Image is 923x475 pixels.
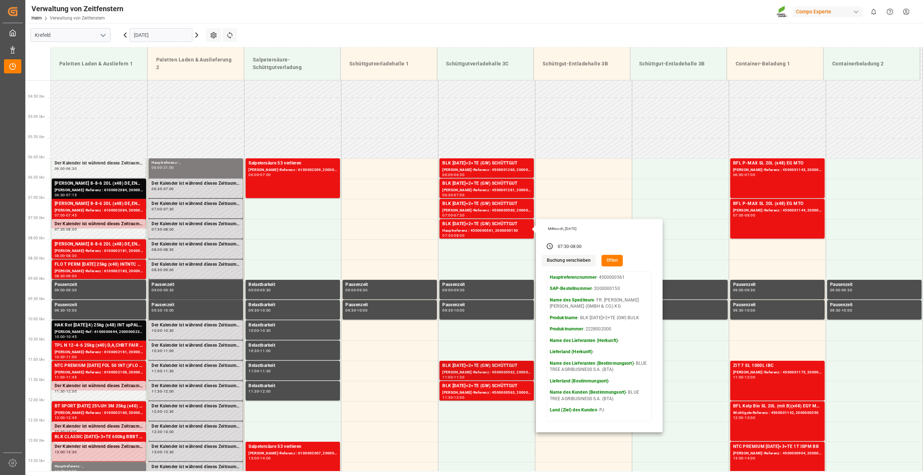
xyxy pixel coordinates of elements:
[260,309,271,312] div: 10:00
[345,309,356,312] div: 09:30
[152,301,240,309] div: Pausenzeit
[65,274,66,278] div: -
[152,390,162,393] div: 11:30
[65,214,66,217] div: -
[733,410,822,416] div: Wichtigste Referenz : 4500001142, 2000000350
[442,309,453,312] div: 09:30
[442,396,453,399] div: 11:30
[55,207,143,214] div: [PERSON_NAME]-Referenz : 6100002084, 2000001578
[558,244,569,250] div: 07:30
[442,200,531,207] div: BLK [DATE]+2+TE (GW) SCHÜTTGUT
[259,369,260,373] div: -
[442,228,531,234] div: Hauptreferenz : 4500000561, 2000000150
[162,430,163,433] div: -
[454,193,464,197] div: 07:00
[442,214,453,217] div: 07:00
[829,57,914,70] div: Containerbeladung 2
[65,254,66,257] div: -
[733,288,744,292] div: 09:00
[248,390,259,393] div: 11:30
[163,369,174,373] div: 11:30
[733,167,822,173] div: [PERSON_NAME]-Referenz : 4500001143, 2000000350
[55,430,65,433] div: 12:30
[550,274,649,281] p: - 4500000561
[453,173,454,176] div: -
[66,214,77,217] div: 07:45
[55,342,143,349] div: TPL N 12-4-6 25kg (x40) D,A,CHBT FAIR 25-5-8 35%UH 3M 25kg (x40) INT
[152,329,162,332] div: 10:00
[733,369,822,376] div: [PERSON_NAME]-Referenz : 4500001175, 2000000991
[442,193,453,197] div: 06:30
[250,53,335,74] div: Salpetersäure-Schüttgutverladung
[259,329,260,332] div: -
[569,244,570,250] div: -
[55,200,143,207] div: [PERSON_NAME] 8-8-6 20L (x48) DE,ENKabri blau 8-8-6 1000L IBC WW
[163,309,174,312] div: 10:00
[66,376,77,379] div: 11:45
[65,355,66,359] div: -
[55,241,143,248] div: [PERSON_NAME] 8-8-6 20L (x48) DE,ENKabri Grün 10-4-7 20 L (x48) DE,EN,FR,NLBFL P-MAX SL 20L (x48)...
[453,234,454,237] div: -
[550,349,593,354] strong: Lieferland (Herkunft)
[55,349,143,355] div: [PERSON_NAME]-Referenz : 6100002161, 2000000696
[453,396,454,399] div: -
[31,3,123,14] div: Verwaltung von Zeitfenstern
[248,369,259,373] div: 11:00
[55,335,65,338] div: 10:00
[260,173,271,176] div: 07:00
[830,309,841,312] div: 09:30
[744,309,745,312] div: -
[744,288,745,292] div: -
[442,362,531,369] div: BLK [DATE]+2+TE (GW) SCHÜTTGUT
[55,329,143,335] div: [PERSON_NAME]-Ref : 6100000694, 2000000233 2000000233;
[865,4,882,20] button: 0 neue Benachrichtigungen anzeigen
[162,369,163,373] div: -
[28,175,44,179] span: 06:30 Uhr
[55,362,143,369] div: NTC PREMIUM [DATE] FOL 50 INT ()FLO T EAGLE K 12-0-24 25kg (x40) INTFLO T TURF BS 20-5-8 25kg (x4...
[66,309,77,312] div: 10:00
[550,315,649,321] p: - BLK [DATE]+2+TE (GW) BULK
[733,362,822,369] div: ZIT 7 SL 1000L IBC
[55,416,65,419] div: 12:00
[152,166,162,169] div: 06:00
[540,57,624,70] div: Schüttgut-Entladehalle 3B
[55,376,65,379] div: 11:00
[259,288,260,292] div: -
[152,281,240,288] div: Pausenzeit
[55,423,143,430] div: Der Kalender ist während dieses Zeitraums gesperrt.
[97,30,108,41] button: Menü öffnen
[163,329,174,332] div: 10:30
[454,396,464,399] div: 12:00
[570,244,582,250] div: 08:00
[65,335,66,338] div: -
[152,342,240,349] div: Der Kalender ist während dieses Zeitraums gesperrt.
[66,416,77,419] div: 12:45
[733,173,744,176] div: 06:00
[152,241,240,248] div: Der Kalender ist während dieses Zeitraums gesperrt.
[259,309,260,312] div: -
[248,382,337,390] div: Belastbarkeit
[65,288,66,292] div: -
[66,193,77,197] div: 07:15
[260,369,271,373] div: 11:30
[66,430,77,433] div: 13:00
[550,390,626,395] strong: Name des Kunden (Bestimmungsort)
[152,362,240,369] div: Der Kalender ist während dieses Zeitraums gesperrt.
[733,376,744,379] div: 11:00
[28,358,44,361] span: 11:00 Uhr
[636,57,721,70] div: Schüttgut-Entladehalle 3B
[55,248,143,254] div: [PERSON_NAME]-Referenz : 6100002181, 2000001702
[550,360,649,373] p: - BLUE TREE AGRIBUSINESS S.A. (BTA)
[636,281,725,288] div: Pausenzeit
[152,403,240,410] div: Der Kalender ist während dieses Zeitraums gesperrt.
[260,329,271,332] div: 10:30
[163,268,174,271] div: 09:00
[55,355,65,359] div: 10:30
[152,228,162,231] div: 07:30
[28,135,44,139] span: 05:30 Uhr
[152,369,162,373] div: 11:00
[152,180,240,187] div: Der Kalender ist während dieses Zeitraums gesperrt.
[356,309,357,312] div: -
[28,378,44,382] span: 11:30 Uhr
[346,57,431,70] div: Schüttgutverladehalle 1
